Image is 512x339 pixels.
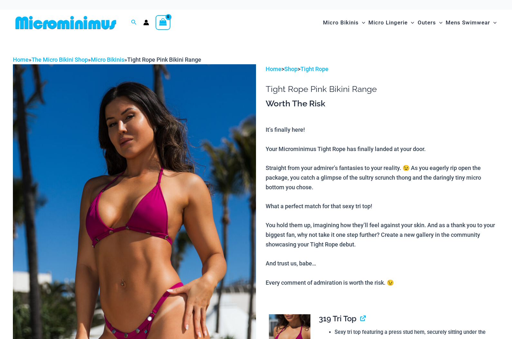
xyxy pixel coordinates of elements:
span: Outers [418,14,436,31]
p: > > [266,64,499,74]
a: The Micro Bikini Shop [32,56,88,63]
span: 319 Tri Top [319,314,356,323]
a: Home [266,66,281,72]
a: Micro Bikinis [91,56,124,63]
span: Mens Swimwear [446,14,490,31]
a: Tight Rope [300,66,328,72]
nav: Site Navigation [320,12,499,33]
a: Micro LingerieMenu ToggleMenu Toggle [367,13,416,32]
span: Menu Toggle [436,14,442,31]
span: Micro Lingerie [368,14,408,31]
h3: Worth The Risk [266,98,499,109]
span: Tight Rope Pink Bikini Range [127,56,201,63]
a: Shop [284,66,298,72]
span: Menu Toggle [359,14,365,31]
h1: Tight Rope Pink Bikini Range [266,84,499,94]
a: Home [13,56,29,63]
span: Menu Toggle [408,14,414,31]
a: Mens SwimwearMenu ToggleMenu Toggle [444,13,498,32]
a: Micro BikinisMenu ToggleMenu Toggle [321,13,367,32]
a: OutersMenu ToggleMenu Toggle [416,13,444,32]
img: MM SHOP LOGO FLAT [13,15,119,30]
span: Micro Bikinis [323,14,359,31]
p: It’s finally here! Your Microminimus Tight Rope has finally landed at your door. Straight from yo... [266,125,499,287]
span: » » » [13,56,201,63]
a: Search icon link [131,19,137,27]
a: Account icon link [143,20,149,25]
span: Menu Toggle [490,14,497,31]
a: View Shopping Cart, empty [156,15,170,30]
